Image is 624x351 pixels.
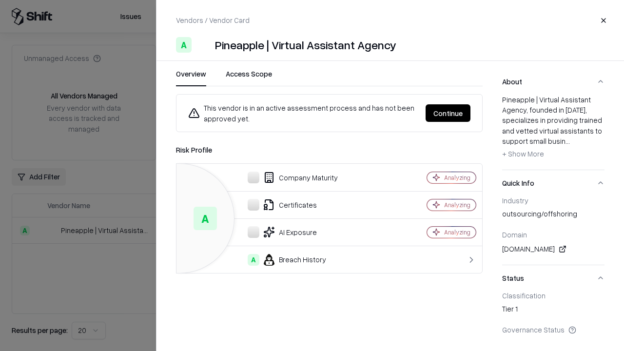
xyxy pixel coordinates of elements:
div: A [194,207,217,230]
button: Overview [176,69,206,86]
div: Industry [502,196,604,205]
div: AI Exposure [184,226,393,238]
div: About [502,95,604,170]
button: Status [502,265,604,291]
span: ... [565,136,570,145]
div: [DOMAIN_NAME] [502,243,604,255]
div: Certificates [184,199,393,211]
button: Access Scope [226,69,272,86]
button: About [502,69,604,95]
div: Domain [502,230,604,239]
div: Quick Info [502,196,604,265]
div: A [176,37,192,53]
div: Company Maturity [184,172,393,183]
div: Tier 1 [502,304,604,317]
span: + Show More [502,149,544,158]
div: Analyzing [444,174,470,182]
div: Analyzing [444,201,470,209]
div: Breach History [184,254,393,266]
div: Governance Status [502,325,604,334]
div: outsourcing/offshoring [502,209,604,222]
div: Risk Profile [176,144,483,156]
div: Analyzing [444,228,470,236]
img: Pineapple | Virtual Assistant Agency [195,37,211,53]
div: This vendor is in an active assessment process and has not been approved yet. [188,102,418,124]
p: Vendors / Vendor Card [176,15,250,25]
div: A [248,254,259,266]
button: + Show More [502,146,544,162]
div: Classification [502,291,604,300]
div: Pineapple | Virtual Assistant Agency [215,37,396,53]
div: Pineapple | Virtual Assistant Agency, founded in [DATE], specializes in providing trained and vet... [502,95,604,162]
button: Quick Info [502,170,604,196]
button: Continue [426,104,470,122]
